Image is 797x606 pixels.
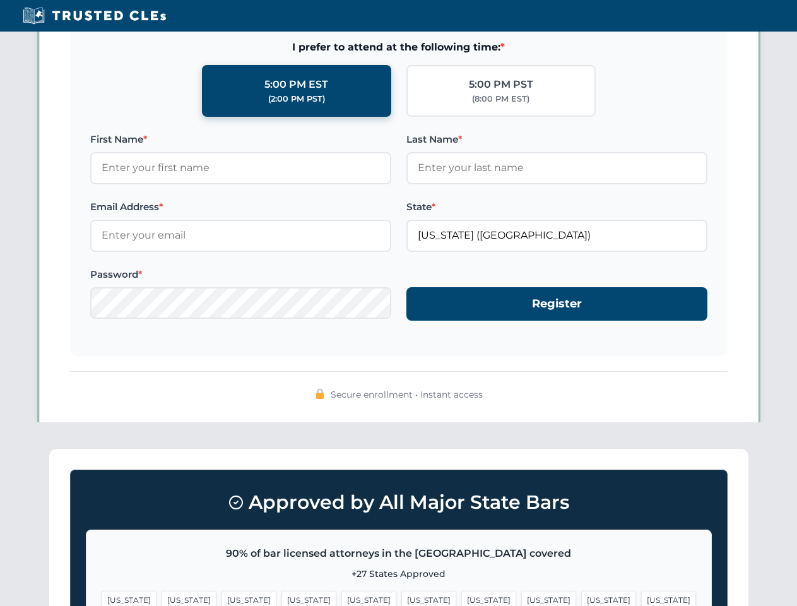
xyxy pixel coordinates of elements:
[315,389,325,399] img: 🔒
[472,93,529,105] div: (8:00 PM EST)
[331,388,483,401] span: Secure enrollment • Instant access
[102,545,696,562] p: 90% of bar licensed attorneys in the [GEOGRAPHIC_DATA] covered
[469,76,533,93] div: 5:00 PM PST
[102,567,696,581] p: +27 States Approved
[19,6,170,25] img: Trusted CLEs
[406,199,707,215] label: State
[406,152,707,184] input: Enter your last name
[406,132,707,147] label: Last Name
[264,76,328,93] div: 5:00 PM EST
[90,152,391,184] input: Enter your first name
[90,220,391,251] input: Enter your email
[90,132,391,147] label: First Name
[90,39,707,56] span: I prefer to attend at the following time:
[406,220,707,251] input: Florida (FL)
[86,485,712,520] h3: Approved by All Major State Bars
[268,93,325,105] div: (2:00 PM PST)
[90,199,391,215] label: Email Address
[406,287,707,321] button: Register
[90,267,391,282] label: Password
